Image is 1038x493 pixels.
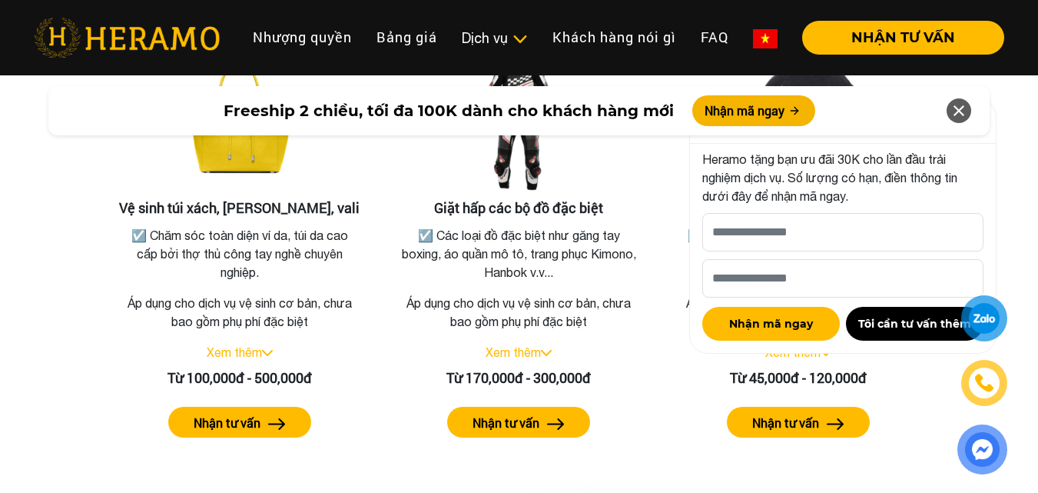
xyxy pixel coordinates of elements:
h3: Vệ sinh túi xách, [PERSON_NAME], vali [118,200,362,217]
img: phone-icon [973,372,995,395]
div: Từ 170,000đ - 300,000đ [397,368,642,388]
button: Tôi cần tư vấn thêm [846,307,983,341]
img: arrow [547,418,565,430]
span: Freeship 2 chiều, tối đa 100K dành cho khách hàng mới [224,99,674,122]
img: arrow [827,418,844,430]
label: Nhận tư vấn [752,414,819,432]
h3: Giặt hấp các phụ kiện khác [676,200,920,217]
a: Bảng giá [364,21,449,54]
a: Nhượng quyền [240,21,364,54]
label: Nhận tư vấn [194,414,260,432]
div: Từ 45,000đ - 120,000đ [676,368,920,388]
div: Dịch vụ [462,28,528,48]
img: arrow [268,418,286,430]
button: Nhận tư vấn [168,407,311,438]
a: Xem thêm [486,345,541,359]
a: Nhận tư vấn arrow [118,407,362,438]
a: NHẬN TƯ VẤN [790,31,1004,45]
p: Áp dụng cho dịch vụ vệ sinh cơ bản, chưa bao gồm phụ phí đặc biệt [397,294,642,331]
h3: Giặt hấp các bộ đồ đặc biệt [397,200,642,217]
p: ☑️ Giặt khô, chăm sóc tỉ mỉ từng chi tiết các phụ kiện đi kèm như cà vạt, dây nịt, khăn choàng cổ... [679,226,917,281]
img: vn-flag.png [753,29,778,48]
a: phone-icon [963,362,1006,405]
button: Nhận mã ngay [702,307,840,341]
a: Nhận tư vấn arrow [676,407,920,438]
button: NHẬN TƯ VẤN [802,21,1004,55]
a: Xem thêm [765,345,821,359]
p: ☑️ Chăm sóc toàn diện ví da, túi da cao cấp bởi thợ thủ công tay nghề chuyên nghiệp. [121,226,359,281]
img: heramo-logo.png [34,18,220,58]
img: arrow_down.svg [262,350,273,356]
img: arrow_down.svg [541,350,552,356]
div: Từ 100,000đ - 500,000đ [118,368,362,388]
label: Nhận tư vấn [473,414,539,432]
p: Heramo tặng bạn ưu đãi 30K cho lần đầu trải nghiệm dịch vụ. Số lượng có hạn, điền thông tin dưới ... [702,150,983,205]
p: ☑️ Các loại đồ đặc biệt như găng tay boxing, áo quần mô tô, trang phục Kimono, Hanbok v.v... [400,226,638,281]
img: subToggleIcon [512,32,528,47]
a: Xem thêm [207,345,262,359]
p: Áp dụng cho dịch vụ vệ sinh cơ bản, chưa bao gồm phụ phí đặc biệt [676,294,920,331]
p: Áp dụng cho dịch vụ vệ sinh cơ bản, chưa bao gồm phụ phí đặc biệt [118,294,362,331]
a: Nhận tư vấn arrow [397,407,642,438]
a: FAQ [688,21,741,54]
button: Nhận mã ngay [692,95,815,126]
a: Khách hàng nói gì [540,21,688,54]
button: Nhận tư vấn [447,407,590,438]
button: Nhận tư vấn [727,407,870,438]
